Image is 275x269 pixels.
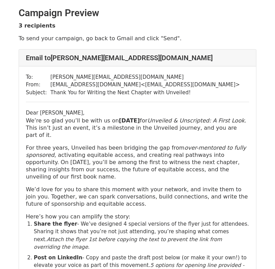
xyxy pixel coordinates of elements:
[147,117,245,124] em: Unveiled & Unscripted: A First Look
[19,35,256,42] p: To send your campaign, go back to Gmail and click "Send".
[50,89,240,97] td: Thank You for Writing the Next Chapter with Unveiled!
[119,117,140,124] strong: [DATE]
[26,81,50,89] td: From:
[26,73,50,81] td: To:
[26,186,249,207] p: We’d love for you to share this moment with your network, and invite them to join you. Together, ...
[50,73,240,81] td: [PERSON_NAME][EMAIL_ADDRESS][DOMAIN_NAME]
[34,255,82,261] strong: Post on LinkedIn
[26,213,249,220] p: Here’s how you can amplify the story:
[34,236,222,250] i: Attach the flyer 1st before copying the text to prevent the link from overriding the image.
[26,109,249,117] div: Dear [PERSON_NAME],
[26,117,249,139] p: We’re so glad you’ll be with us on for . This isn’t just an event, it’s a milestone in the Unveil...
[26,89,50,97] td: Subject:
[34,221,77,227] strong: Share the flyer
[26,144,246,158] em: over-mentored to fully sponsored
[19,22,55,29] strong: 3 recipients
[26,54,249,62] h4: Email to [PERSON_NAME][EMAIL_ADDRESS][DOMAIN_NAME]
[19,7,256,19] h2: Campaign Preview
[26,144,249,180] p: For three years, Unveiled has been bridging the gap from , activating equitable access, and creat...
[50,81,240,89] td: [EMAIL_ADDRESS][DOMAIN_NAME] < [EMAIL_ADDRESS][DOMAIN_NAME] >
[34,220,249,251] li: - We’ve designed 4 special versions of the flyer just for attendees. Sharing it shows that you’re...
